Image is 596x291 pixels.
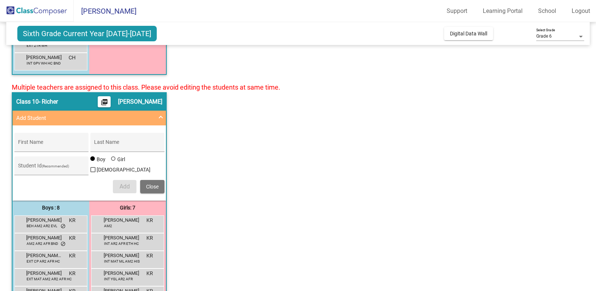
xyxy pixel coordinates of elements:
button: Digital Data Wall [444,27,493,40]
span: BEH AM2 AR2 EVL [27,223,57,229]
span: INT MAT ML AM2 HIS [104,259,140,264]
mat-expansion-panel-header: Add Student [13,111,166,125]
a: Support [441,5,473,17]
span: [PERSON_NAME] [104,216,141,224]
a: School [532,5,562,17]
span: do_not_disturb_alt [60,241,66,247]
mat-icon: picture_as_pdf [100,98,109,109]
button: Add [113,180,136,193]
button: Print Students Details [98,96,111,107]
div: Girls: 7 [89,201,166,215]
span: [PERSON_NAME] [104,270,141,277]
span: INT YGL AR2 AFR [104,276,133,282]
span: Grade 6 [536,34,552,39]
button: Close [140,180,164,193]
span: [PERSON_NAME][DATE] [26,252,63,259]
span: KR [146,216,153,224]
span: INT GPV WH HC BND [27,60,61,66]
span: KR [69,270,76,277]
span: KR [69,216,76,224]
span: Class 10 [16,98,39,105]
span: EXT CP AR2 AFR HC [27,259,60,264]
a: Logout [566,5,596,17]
span: CH [69,54,76,62]
span: [PERSON_NAME] [104,252,141,259]
span: Add [119,183,130,190]
div: Girl [117,156,125,163]
span: KR [69,234,76,242]
span: Sixth Grade Current Year [DATE]-[DATE] [17,26,157,41]
div: Boy [96,156,105,163]
span: KR [69,252,76,260]
span: KR [146,270,153,277]
a: Learning Portal [477,5,529,17]
input: First Name [18,142,84,148]
span: AM2 [104,223,112,229]
input: Last Name [94,142,160,148]
span: [PERSON_NAME] [26,234,63,242]
span: Close [146,184,159,190]
span: - Richer [39,98,58,105]
span: AM2 AR2 AFR BND [27,241,58,246]
div: Boys : 8 [13,201,89,215]
span: do_not_disturb_alt [60,224,66,229]
div: Add Student [13,125,166,200]
span: KR [146,234,153,242]
span: [PERSON_NAME] [118,98,162,105]
span: [DEMOGRAPHIC_DATA] [97,165,150,174]
span: Digital Data Wall [450,31,487,37]
span: KR [146,252,153,260]
span: [PERSON_NAME] [74,5,136,17]
span: [PERSON_NAME] [26,54,63,61]
input: Student Id [18,166,84,172]
span: Multiple teachers are assigned to this class. Please avoid editing the students at same time. [12,83,280,91]
mat-panel-title: Add Student [16,114,153,122]
span: EXT MAT AM2 AR2 AFR HC [27,276,72,282]
span: EXT 2TR WH [27,43,47,48]
span: [PERSON_NAME] [26,216,63,224]
span: [PERSON_NAME] [104,234,141,242]
span: INT AR2 AFR ETH HC [104,241,139,246]
span: [PERSON_NAME] [26,270,63,277]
